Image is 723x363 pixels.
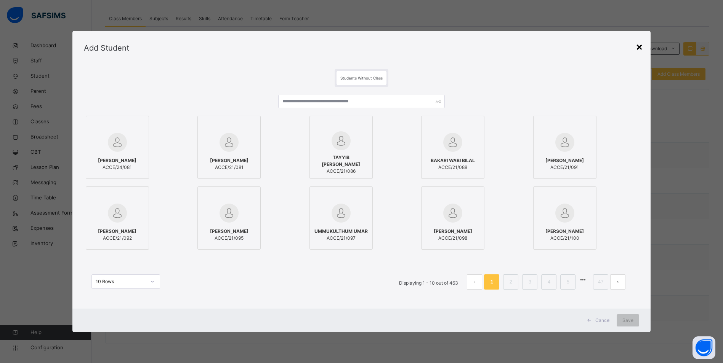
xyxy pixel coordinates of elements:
[610,274,625,290] li: 下一页
[98,228,136,235] span: [PERSON_NAME]
[220,133,239,152] img: default.svg
[84,43,129,53] span: Add Student
[431,164,475,171] span: ACCE/21/088
[488,277,495,287] a: 1
[564,277,572,287] a: 5
[545,164,584,171] span: ACCE/21/091
[210,235,248,242] span: ACCE/21/095
[210,228,248,235] span: [PERSON_NAME]
[108,133,127,152] img: default.svg
[596,277,606,287] a: 47
[541,274,556,290] li: 4
[314,154,369,168] span: TAYYIB [PERSON_NAME]
[332,131,351,150] img: default.svg
[443,133,462,152] img: default.svg
[610,274,625,290] button: next page
[507,277,515,287] a: 2
[393,274,464,290] li: Displaying 1 - 10 out of 463
[555,133,574,152] img: default.svg
[577,274,588,285] li: 向后 5 页
[593,274,608,290] li: 47
[693,336,715,359] button: Open asap
[210,157,248,164] span: [PERSON_NAME]
[595,317,611,324] span: Cancel
[332,204,351,223] img: default.svg
[503,274,518,290] li: 2
[210,164,248,171] span: ACCE/21/081
[98,157,136,164] span: [PERSON_NAME]
[96,278,146,285] div: 10 Rows
[522,274,537,290] li: 3
[484,274,499,290] li: 1
[545,277,553,287] a: 4
[545,157,584,164] span: [PERSON_NAME]
[545,235,584,242] span: ACCE/21/100
[314,228,368,235] span: UMMUKULTHUM UMAR
[467,274,482,290] li: 上一页
[434,228,472,235] span: [PERSON_NAME]
[555,204,574,223] img: default.svg
[526,277,534,287] a: 3
[431,157,475,164] span: BAKARI WABI BILAL
[434,235,472,242] span: ACCE/21/098
[340,76,383,80] span: Students Without Class
[314,168,369,175] span: ACCE/21/086
[443,204,462,223] img: default.svg
[108,204,127,223] img: default.svg
[314,235,368,242] span: ACCE/21/097
[636,38,643,54] div: ×
[98,235,136,242] span: ACCE/21/092
[98,164,136,171] span: ACCE/24/081
[545,228,584,235] span: [PERSON_NAME]
[220,204,239,223] img: default.svg
[622,317,633,324] span: Save
[467,274,482,290] button: prev page
[560,274,576,290] li: 5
